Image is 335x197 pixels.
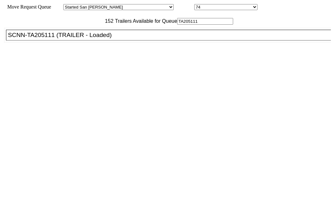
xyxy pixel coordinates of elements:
[52,4,62,9] span: Area
[102,18,114,24] span: 152
[114,18,177,24] span: Trailers Available for Queue
[175,4,193,9] span: Location
[8,32,335,39] div: SCNN-TA205111 (TRAILER - Loaded)
[4,4,51,9] span: Move Request Queue
[177,18,233,25] input: Filter Available Trailers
